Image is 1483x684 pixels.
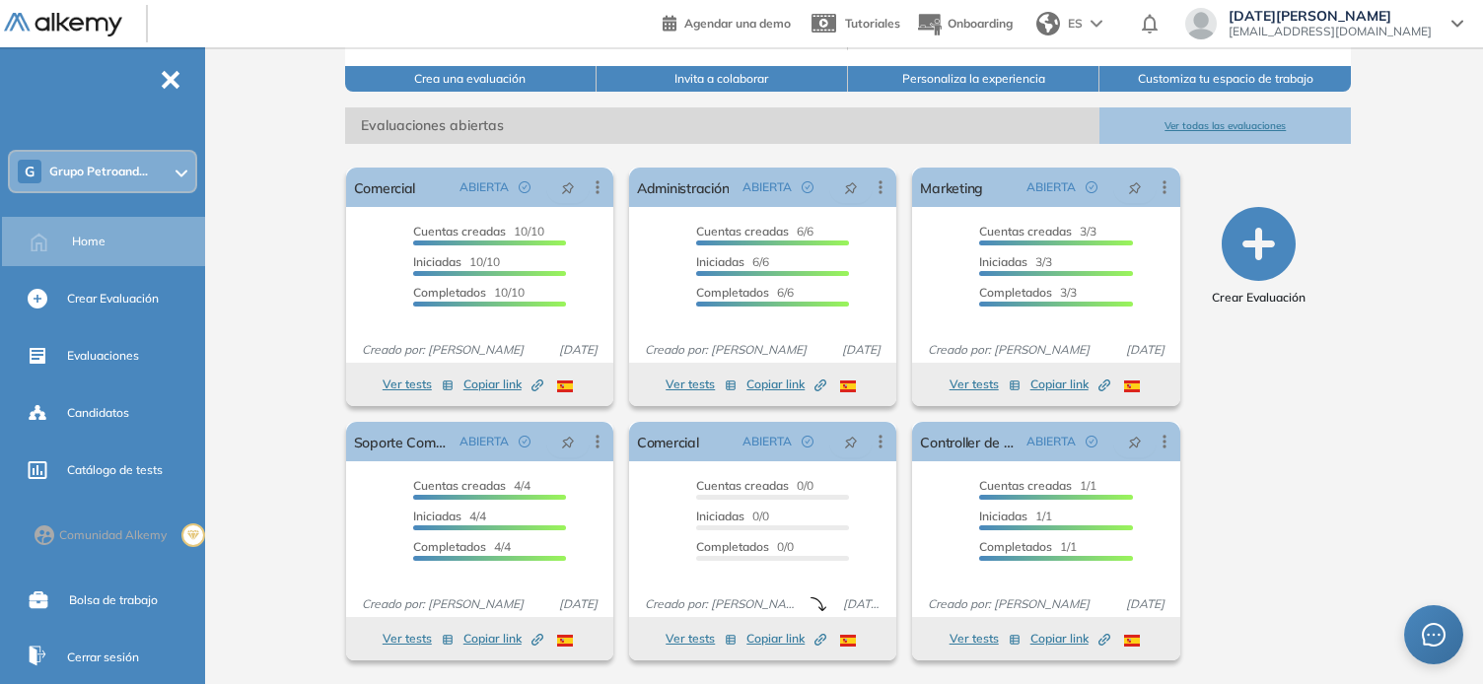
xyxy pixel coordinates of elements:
span: 0/0 [696,539,794,554]
span: 3/3 [979,254,1052,269]
span: check-circle [1086,181,1097,193]
img: arrow [1091,20,1102,28]
span: 1/1 [979,539,1077,554]
button: Crea una evaluación [345,66,597,92]
span: [DATE] [835,595,888,613]
span: Creado por: [PERSON_NAME] [920,595,1097,613]
img: ESP [840,380,856,392]
span: ABIERTA [742,433,792,450]
span: pushpin [1128,179,1142,195]
button: Copiar link [463,627,543,650]
a: Administración [637,168,729,207]
span: check-circle [802,436,813,447]
span: Creado por: [PERSON_NAME] [354,595,531,613]
span: 4/4 [413,539,511,554]
span: check-circle [519,436,530,447]
img: ESP [1124,635,1140,647]
span: 3/3 [979,285,1077,300]
span: Copiar link [746,376,826,393]
button: Ver tests [666,627,737,650]
span: Home [72,233,106,250]
button: Copiar link [1030,627,1110,650]
button: Personaliza la experiencia [848,66,1099,92]
span: check-circle [802,181,813,193]
button: Ver tests [383,627,454,650]
a: Controller de Gestion [920,422,1018,461]
span: 3/3 [979,224,1096,239]
button: pushpin [1113,426,1157,457]
span: Iniciadas [413,254,461,269]
span: Catálogo de tests [67,461,163,479]
a: Comercial [354,168,416,207]
span: 10/10 [413,224,544,239]
span: pushpin [844,434,858,449]
button: Invita a colaborar [597,66,848,92]
span: Creado por: [PERSON_NAME] [637,595,811,613]
span: message [1422,623,1446,647]
button: Ver tests [383,373,454,396]
span: Creado por: [PERSON_NAME] [354,341,531,359]
span: check-circle [519,181,530,193]
img: ESP [557,635,573,647]
span: Copiar link [463,630,543,648]
img: Logo [4,13,122,37]
span: Iniciadas [979,254,1027,269]
span: Bolsa de trabajo [69,591,158,609]
span: [EMAIL_ADDRESS][DOMAIN_NAME] [1229,24,1432,39]
button: Customiza tu espacio de trabajo [1099,66,1351,92]
span: Iniciadas [413,509,461,523]
span: Cuentas creadas [413,478,506,493]
button: Onboarding [916,3,1013,45]
span: Completados [696,285,769,300]
span: 6/6 [696,285,794,300]
span: pushpin [844,179,858,195]
span: [DATE] [551,341,605,359]
span: pushpin [1128,434,1142,449]
a: Soporte Comercial [354,422,452,461]
span: Copiar link [463,376,543,393]
span: Cuentas creadas [979,478,1072,493]
span: ES [1068,15,1083,33]
button: pushpin [829,171,873,203]
span: ABIERTA [742,178,792,196]
span: 10/10 [413,254,500,269]
img: ESP [1124,380,1140,392]
span: Onboarding [948,16,1013,31]
span: Cuentas creadas [696,224,789,239]
button: Ver tests [950,627,1021,650]
span: pushpin [561,179,575,195]
button: pushpin [546,171,590,203]
span: Agendar una demo [684,16,791,31]
button: pushpin [546,426,590,457]
span: Completados [979,285,1052,300]
button: Copiar link [1030,373,1110,396]
span: Cuentas creadas [413,224,506,239]
span: Evaluaciones [67,347,139,365]
span: G [25,164,35,179]
span: [DATE] [834,341,888,359]
span: Iniciadas [696,509,744,523]
span: check-circle [1086,436,1097,447]
span: 4/4 [413,478,530,493]
button: Copiar link [746,627,826,650]
button: Crear Evaluación [1212,207,1306,307]
span: 10/10 [413,285,525,300]
span: 0/0 [696,509,769,523]
span: 1/1 [979,509,1052,523]
span: Creado por: [PERSON_NAME] [637,341,814,359]
span: Crear Evaluación [1212,289,1306,307]
span: Tutoriales [845,16,900,31]
a: Comercial [637,422,699,461]
span: 0/0 [696,478,813,493]
span: Completados [413,285,486,300]
span: ABIERTA [459,178,509,196]
span: Crear Evaluación [67,290,159,308]
a: Agendar una demo [663,10,791,34]
button: Ver tests [950,373,1021,396]
span: Copiar link [746,630,826,648]
span: 6/6 [696,224,813,239]
span: Evaluaciones abiertas [345,107,1100,144]
span: [DATE] [1118,341,1172,359]
span: Iniciadas [979,509,1027,523]
span: Copiar link [1030,630,1110,648]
